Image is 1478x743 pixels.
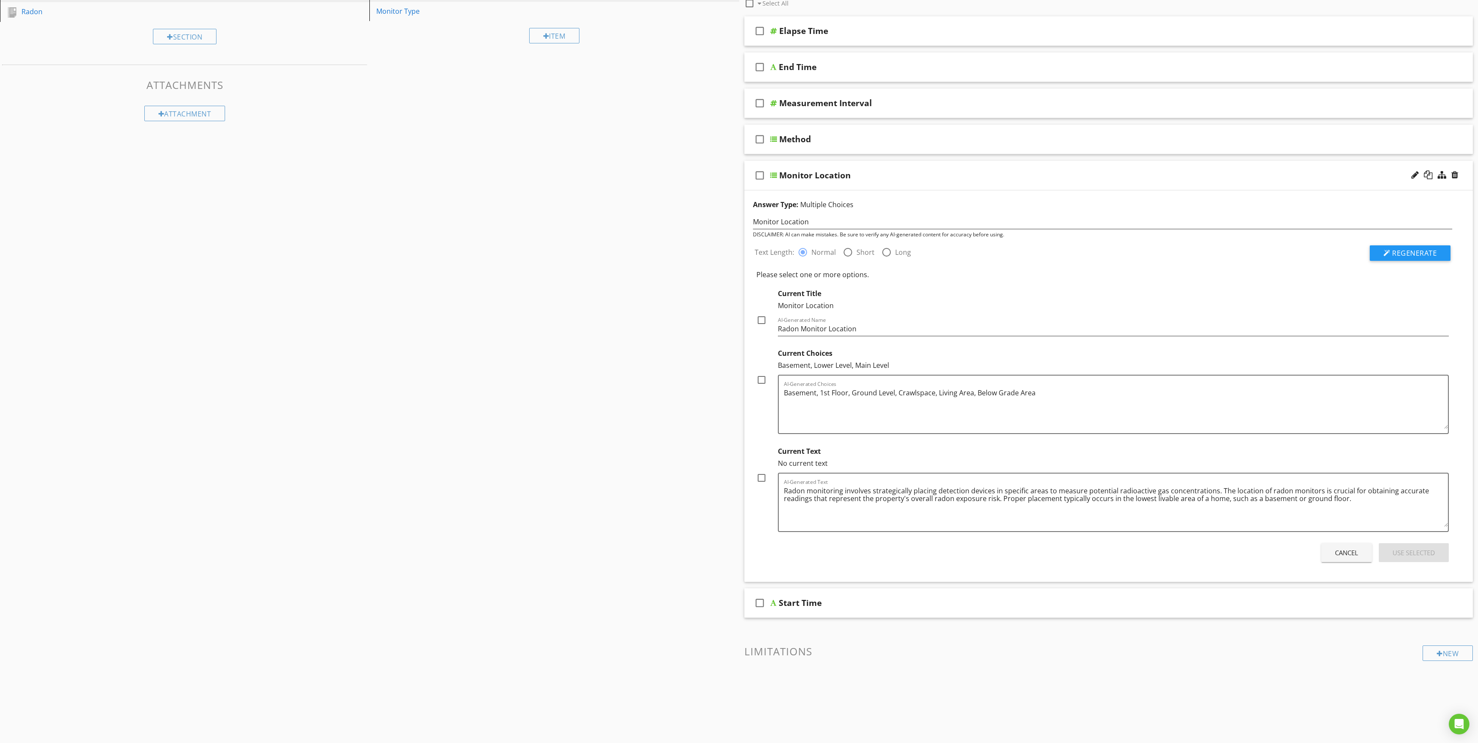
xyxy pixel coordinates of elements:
div: Start Time [779,598,822,608]
button: Cancel [1321,543,1372,562]
input: Enter a few words (ex: leaky kitchen faucet) [753,215,1453,229]
span: Regenerate [1392,248,1437,258]
div: Open Intercom Messenger [1449,714,1469,734]
label: Text Length: [755,247,798,257]
div: DISCLAIMER: AI can make mistakes. Be sure to verify any AI-generated content for accuracy before ... [753,231,1453,238]
div: Monitor Location [778,300,1449,311]
div: No current text [778,458,1449,468]
i: check_box_outline_blank [753,129,767,150]
i: check_box_outline_blank [753,57,767,77]
div: Section [153,29,216,44]
div: Monitor Type [376,6,702,16]
div: Current Choices [778,345,1449,360]
div: Attachment [144,106,226,121]
i: check_box_outline_blank [753,165,767,186]
div: Basement, Lower Level, Main Level [778,360,1449,370]
div: Current Title [778,288,1449,300]
div: Cancel [1335,548,1358,558]
i: check_box_outline_blank [753,93,767,113]
div: Measurement Interval [779,98,872,108]
div: Elapse Time [779,26,828,36]
div: Radon [21,6,329,17]
div: End Time [779,62,817,72]
input: AI-Generated Name [778,322,1449,336]
i: check_box_outline_blank [753,21,767,41]
div: Current Text [778,443,1449,458]
i: check_box_outline_blank [753,593,767,613]
strong: Answer Type: [753,200,798,209]
div: Method [779,134,811,144]
h3: Limitations [744,645,1473,657]
label: Normal [811,248,836,257]
div: New [1423,645,1473,661]
div: Please select one or more options. [756,269,1449,280]
label: Long [895,248,911,257]
label: Short [856,248,875,257]
div: Monitor Location [779,170,851,180]
button: Regenerate [1370,245,1451,261]
div: Item [529,28,580,43]
span: Multiple Choices [800,200,853,209]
